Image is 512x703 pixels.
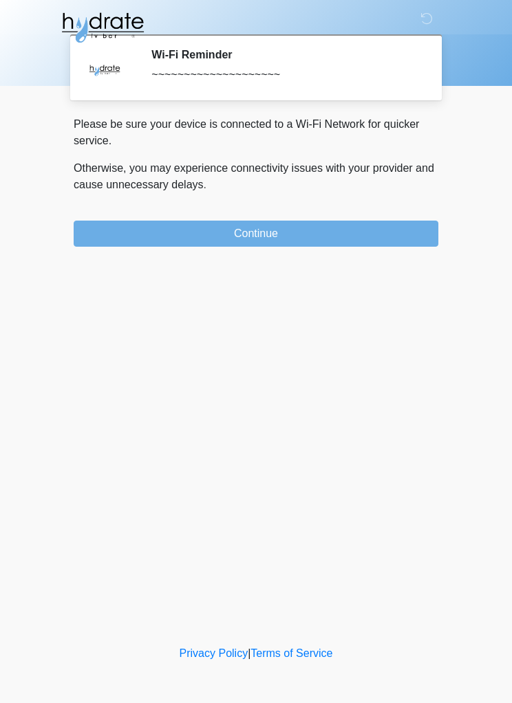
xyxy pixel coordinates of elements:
p: Please be sure your device is connected to a Wi-Fi Network for quicker service. [74,116,438,149]
a: | [248,647,250,659]
img: Hydrate IV Bar - Glendale Logo [60,10,145,45]
a: Terms of Service [250,647,332,659]
img: Agent Avatar [84,48,125,89]
span: . [204,179,206,190]
div: ~~~~~~~~~~~~~~~~~~~~ [151,67,418,83]
p: Otherwise, you may experience connectivity issues with your provider and cause unnecessary delays [74,160,438,193]
a: Privacy Policy [180,647,248,659]
button: Continue [74,221,438,247]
